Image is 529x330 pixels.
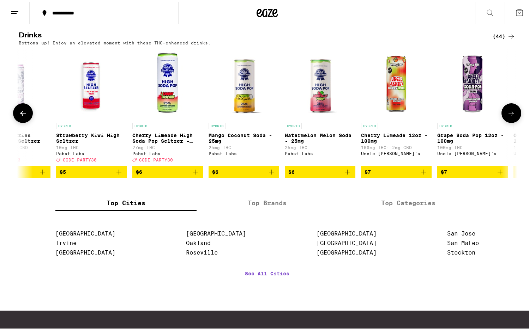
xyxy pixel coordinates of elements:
[317,238,377,245] a: [GEOGRAPHIC_DATA]
[132,47,203,117] img: Pabst Labs - Cherry Limeade High Soda Pop Seltzer - 25mg
[186,238,211,245] a: Oakland
[197,194,338,209] label: Top Brands
[437,47,508,117] img: Uncle Arnie's - Grape Soda Pop 12oz - 100mg
[56,131,127,142] p: Strawberry Kiwi High Seltzer
[437,164,508,176] button: Add to bag
[55,194,197,209] label: Top Cities
[285,131,355,142] p: Watermelon Melon Soda - 25mg
[186,228,246,235] a: [GEOGRAPHIC_DATA]
[285,149,355,154] div: Pabst Labs
[132,131,203,142] p: Cherry Limeade High Soda Pop Seltzer - 25mg
[361,47,432,117] img: Uncle Arnie's - Cherry Limeade 12oz - 100mg
[132,143,203,148] p: 27mg THC
[139,156,173,161] span: CODE PARTY30
[361,121,378,127] p: HYBRID
[317,248,377,254] a: [GEOGRAPHIC_DATA]
[132,164,203,176] button: Add to bag
[437,143,508,148] p: 100mg THC
[245,269,289,295] a: See All Cities
[447,248,475,254] a: Stockton
[209,143,279,148] p: 25mg THC
[56,164,127,176] button: Add to bag
[56,47,127,164] a: Open page for Strawberry Kiwi High Seltzer from Pabst Labs
[361,149,432,154] div: Uncle [PERSON_NAME]'s
[285,121,302,127] p: HYBRID
[56,143,127,148] p: 10mg THC
[517,167,523,173] span: $7
[285,143,355,148] p: 25mg THC
[294,47,347,117] img: Pabst Labs - Watermelon Melon Soda - 25mg
[55,248,115,254] a: [GEOGRAPHIC_DATA]
[209,47,279,164] a: Open page for Mango Coconut Soda - 25mg from Pabst Labs
[136,167,142,173] span: $6
[209,121,226,127] p: HYBRID
[55,194,479,209] div: tabs
[361,131,432,142] p: Cherry Limeade 12oz - 100mg
[437,47,508,164] a: Open page for Grape Soda Pop 12oz - 100mg from Uncle Arnie's
[447,228,475,235] a: San Jose
[132,121,149,127] p: HYBRID
[132,47,203,164] a: Open page for Cherry Limeade High Soda Pop Seltzer - 25mg from Pabst Labs
[493,30,516,39] a: (44)
[209,149,279,154] div: Pabst Labs
[56,47,127,117] img: Pabst Labs - Strawberry Kiwi High Seltzer
[63,156,97,161] span: CODE PARTY30
[4,5,51,11] span: Hi. Need any help?
[132,149,203,154] div: Pabst Labs
[209,164,279,176] button: Add to bag
[447,238,479,245] a: San Mateo
[361,143,432,148] p: 100mg THC: 2mg CBD
[56,121,73,127] p: HYBRID
[338,194,479,209] label: Top Categories
[437,131,508,142] p: Grape Soda Pop 12oz - 100mg
[285,47,355,164] a: Open page for Watermelon Melon Soda - 25mg from Pabst Labs
[212,167,218,173] span: $6
[288,167,295,173] span: $6
[285,164,355,176] button: Add to bag
[19,30,481,39] h2: Drinks
[209,131,279,142] p: Mango Coconut Soda - 25mg
[19,39,211,43] p: Bottoms up! Enjoy an elevated moment with these THC-enhanced drinks.
[437,149,508,154] div: Uncle [PERSON_NAME]'s
[55,238,77,245] a: Irvine
[361,164,432,176] button: Add to bag
[217,47,271,117] img: Pabst Labs - Mango Coconut Soda - 25mg
[317,228,377,235] a: [GEOGRAPHIC_DATA]
[60,167,66,173] span: $5
[361,47,432,164] a: Open page for Cherry Limeade 12oz - 100mg from Uncle Arnie's
[186,248,218,254] a: Roseville
[441,167,447,173] span: $7
[365,167,371,173] span: $7
[437,121,454,127] p: HYBRID
[55,228,115,235] a: [GEOGRAPHIC_DATA]
[56,149,127,154] div: Pabst Labs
